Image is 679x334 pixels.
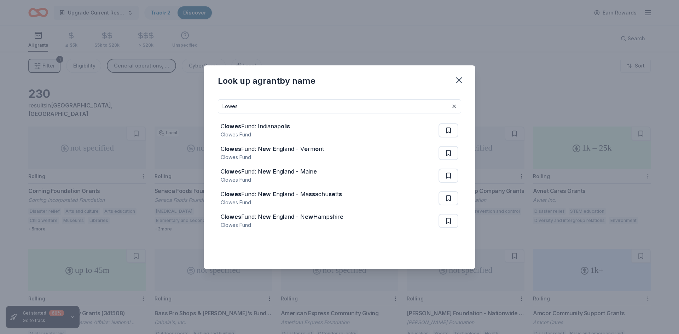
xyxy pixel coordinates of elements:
[329,191,335,198] strong: se
[221,176,317,184] div: Clowes Fund
[221,198,342,207] div: Clowes Fund
[281,123,286,130] strong: ol
[225,168,241,175] strong: lowes
[225,213,241,220] strong: lowes
[305,213,313,220] strong: ew
[283,145,284,152] strong: l
[225,145,241,152] strong: lowes
[221,153,324,162] div: Clowes Fund
[221,122,290,130] div: C Fund: Indianap i
[315,145,319,152] strong: o
[262,213,271,220] strong: ew
[221,221,343,229] div: Clowes Fund
[218,75,315,87] div: Look up a grant by name
[330,213,333,220] strong: s
[221,167,317,176] div: C Fund: N ng and - Main
[262,168,271,175] strong: ew
[283,191,284,198] strong: l
[225,123,241,130] strong: lowes
[273,191,276,198] strong: E
[273,145,276,152] strong: E
[309,191,315,198] strong: ss
[218,99,461,113] input: Search
[273,213,276,220] strong: E
[304,145,308,152] strong: e
[221,130,290,139] div: Clowes Fund
[313,168,317,175] strong: e
[221,212,343,221] div: C Fund: N ng and - N Hamp hir
[221,190,342,198] div: C Fund: N ng and - Ma achu tt
[287,123,290,130] strong: s
[273,168,276,175] strong: E
[225,191,241,198] strong: lowes
[283,168,284,175] strong: l
[262,145,271,152] strong: ew
[283,213,284,220] strong: l
[262,191,271,198] strong: ew
[221,145,324,153] div: C Fund: N ng and - V rm nt
[339,191,342,198] strong: s
[340,213,343,220] strong: e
